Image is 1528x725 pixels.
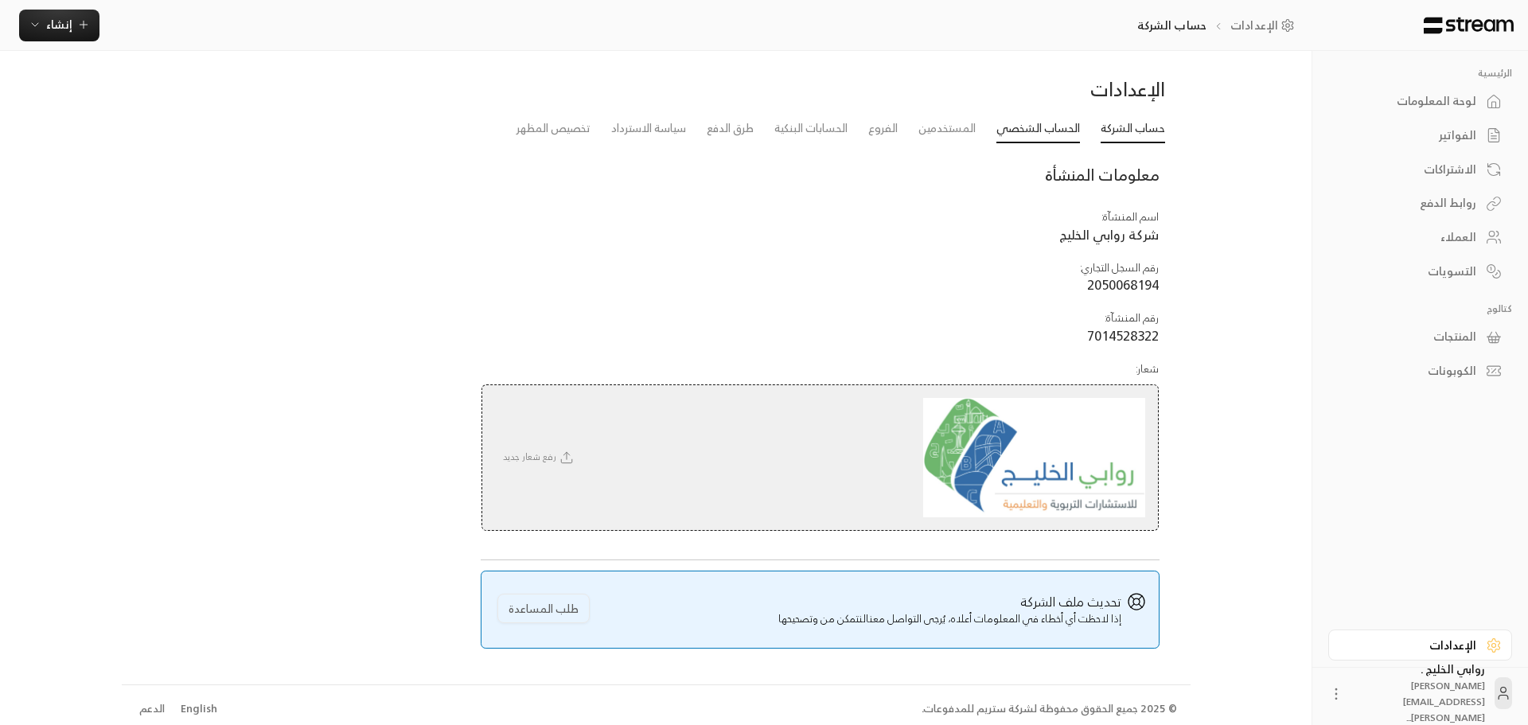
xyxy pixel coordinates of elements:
[497,594,590,623] button: طلب المساعدة
[774,115,848,142] a: الحسابات البنكية
[1348,329,1476,345] div: المنتجات
[1348,637,1476,653] div: الإعدادات
[868,115,898,142] a: الفروع
[1328,188,1512,219] a: روابط الدفع
[481,302,1160,353] td: رقم المنشآة :
[922,701,1177,717] div: © 2025 جميع الحقوق محفوظة لشركة ستريم للمدفوعات.
[707,115,754,142] a: طرق الدفع
[1348,127,1476,143] div: الفواتير
[1101,115,1165,143] a: حساب الشركة
[1328,222,1512,253] a: العملاء
[1354,661,1485,725] div: روابي الخليج .
[1087,324,1159,347] span: 7014528322
[1020,590,1121,613] span: تحديث ملف الشركة
[1230,18,1300,33] a: الإعدادات
[1348,162,1476,177] div: الاشتراكات
[181,701,217,717] div: English
[1328,356,1512,387] a: الكوبونات
[1137,18,1206,33] p: حساب الشركة
[134,695,170,723] a: الدعم
[1328,154,1512,185] a: الاشتراكات
[1328,120,1512,151] a: الفواتير
[611,115,686,142] a: سياسة الاسترداد
[1348,93,1476,109] div: لوحة المعلومات
[1087,273,1159,296] span: 2050068194
[481,202,1160,252] td: اسم المنشآة :
[481,252,1160,302] td: رقم السجل التجاري :
[1348,229,1476,245] div: العملاء
[1045,161,1160,189] span: معلومات المنشأة
[1328,67,1512,80] p: الرئيسية
[19,10,99,41] button: إنشاء
[918,115,976,142] a: المستخدمين
[1328,302,1512,315] p: كتالوج
[1348,195,1476,211] div: روابط الدفع
[923,398,1145,517] img: company logo
[496,449,584,465] span: رفع شعار جديد
[1348,263,1476,279] div: التسويات
[778,592,1121,627] span: إذا لاحظت أي أخطاء في المعلومات أعلاه، يُرجى التواصل معنا لنتمكن من وتصحيحها
[1137,18,1300,33] nav: breadcrumb
[1328,255,1512,286] a: التسويات
[1059,223,1159,246] span: شركة روابي الخليج
[1328,86,1512,117] a: لوحة المعلومات
[996,115,1080,143] a: الحساب الشخصي
[1422,17,1515,34] img: Logo
[1348,363,1476,379] div: الكوبونات
[516,115,591,142] a: تخصيص المظهر
[664,76,1165,102] div: الإعدادات
[46,14,72,34] span: إنشاء
[481,353,1160,549] td: شعار :
[1328,322,1512,353] a: المنتجات
[1328,630,1512,661] a: الإعدادات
